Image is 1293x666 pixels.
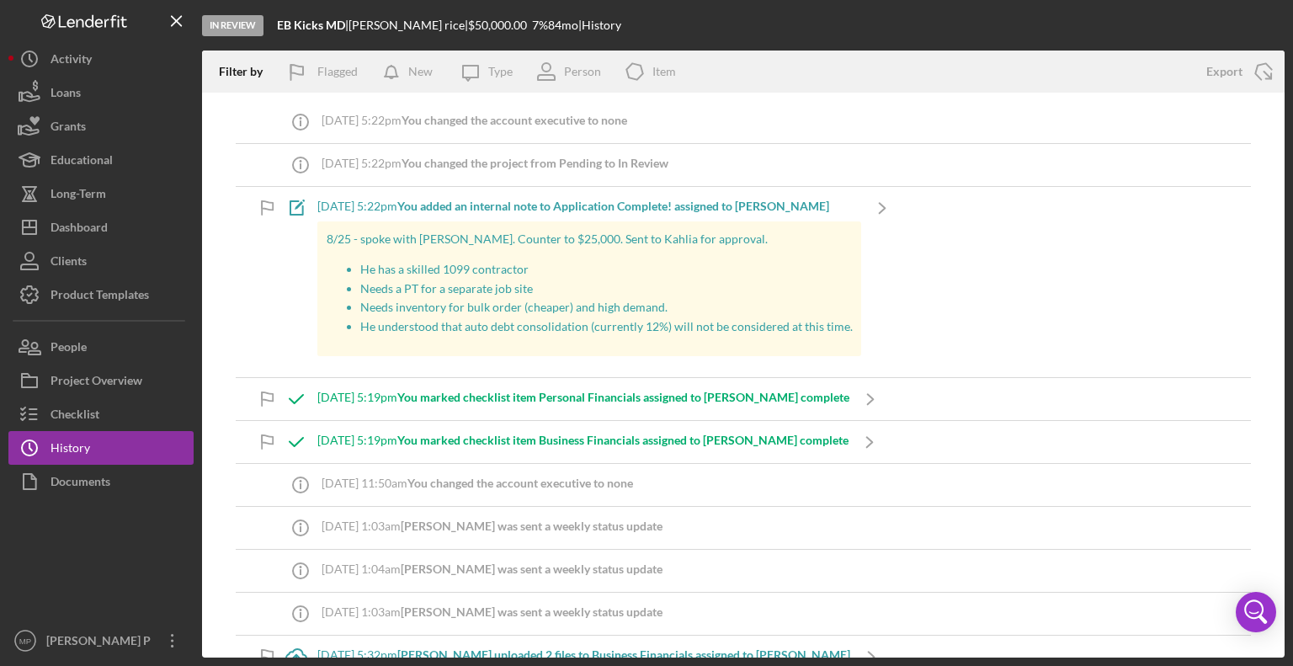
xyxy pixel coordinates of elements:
div: Long-Term [51,177,106,215]
div: Checklist [51,397,99,435]
b: [PERSON_NAME] was sent a weekly status update [401,562,662,576]
div: Loans [51,76,81,114]
b: You marked checklist item Personal Financials assigned to [PERSON_NAME] complete [397,390,849,404]
div: Product Templates [51,278,149,316]
p: Needs a PT for a separate job site [360,280,853,298]
button: Flagged [275,55,375,88]
b: You changed the account executive to none [407,476,633,490]
div: [PERSON_NAME] P [42,624,152,662]
div: [DATE] 5:32pm [317,648,850,662]
div: | [277,19,349,32]
div: [DATE] 5:22pm [322,114,627,127]
div: Export [1206,55,1242,88]
div: Type [488,65,513,78]
button: Loans [8,76,194,109]
div: [DATE] 1:03am [322,605,662,619]
div: [DATE] 5:22pm [317,200,861,213]
div: [DATE] 5:19pm [317,434,849,447]
p: Needs inventory for bulk order (cheaper) and high demand. [360,298,853,317]
div: $50,000.00 [468,19,532,32]
div: People [51,330,87,368]
button: Export [1189,55,1285,88]
div: 7 % [532,19,548,32]
b: You changed the project from Pending to In Review [402,156,668,170]
button: Grants [8,109,194,143]
button: New [375,55,450,88]
b: [PERSON_NAME] was sent a weekly status update [401,519,662,533]
button: Product Templates [8,278,194,312]
div: [DATE] 5:19pm [317,391,849,404]
div: Dashboard [51,210,108,248]
button: Activity [8,42,194,76]
b: [PERSON_NAME] uploaded 2 files to Business Financials assigned to [PERSON_NAME] [397,647,850,662]
button: Checklist [8,397,194,431]
div: Open Intercom Messenger [1236,592,1276,632]
p: 8/25 - spoke with [PERSON_NAME]. Counter to $25,000. Sent to Kahlia for approval. [327,230,853,248]
div: Documents [51,465,110,503]
p: He has a skilled 1099 contractor [360,260,853,279]
div: Project Overview [51,364,142,402]
div: In Review [202,15,263,36]
div: Activity [51,42,92,80]
div: [DATE] 11:50am [322,477,633,490]
div: [DATE] 5:22pm [322,157,668,170]
div: [DATE] 1:04am [322,562,662,576]
button: Dashboard [8,210,194,244]
button: Educational [8,143,194,177]
div: Educational [51,143,113,181]
button: Documents [8,465,194,498]
b: [PERSON_NAME] was sent a weekly status update [401,605,662,619]
div: Person [564,65,601,78]
a: [DATE] 5:19pmYou marked checklist item Business Financials assigned to [PERSON_NAME] complete [275,421,891,463]
div: Item [652,65,676,78]
div: Grants [51,109,86,147]
div: [PERSON_NAME] rice | [349,19,468,32]
button: Clients [8,244,194,278]
div: Flagged [317,55,358,88]
button: Long-Term [8,177,194,210]
button: History [8,431,194,465]
button: MP[PERSON_NAME] P [8,624,194,658]
a: [DATE] 5:19pmYou marked checklist item Personal Financials assigned to [PERSON_NAME] complete [275,378,891,420]
p: He understood that auto debt consolidation (currently 12%) will not be considered at this time. [360,317,853,336]
div: Clients [51,244,87,282]
b: You marked checklist item Business Financials assigned to [PERSON_NAME] complete [397,433,849,447]
button: Project Overview [8,364,194,397]
div: Filter by [219,65,275,78]
div: 84 mo [548,19,578,32]
b: EB Kicks MD [277,18,345,32]
div: History [51,431,90,469]
div: | History [578,19,621,32]
b: You changed the account executive to none [402,113,627,127]
b: You added an internal note to Application Complete! assigned to [PERSON_NAME] [397,199,829,213]
text: MP [19,637,31,646]
div: [DATE] 1:03am [322,519,662,533]
button: People [8,330,194,364]
a: [DATE] 5:22pmYou added an internal note to Application Complete! assigned to [PERSON_NAME]8/25 - ... [275,187,903,377]
div: New [408,55,433,88]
